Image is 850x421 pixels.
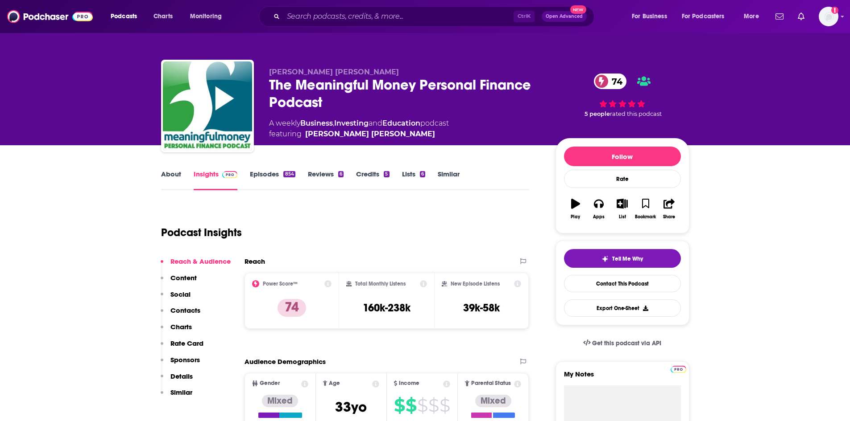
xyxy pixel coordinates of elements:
button: Social [161,290,191,307]
a: Education [382,119,420,127]
span: Charts [153,10,173,23]
span: More [744,10,759,23]
span: Age [329,380,340,386]
button: Sponsors [161,356,200,372]
p: Contacts [170,306,200,315]
span: For Business [632,10,667,23]
button: tell me why sparkleTell Me Why [564,249,681,268]
span: $ [394,398,405,413]
span: $ [417,398,427,413]
button: Similar [161,388,192,405]
p: 74 [278,299,306,317]
div: List [619,214,626,220]
button: Show profile menu [819,7,838,26]
p: Similar [170,388,192,396]
div: 854 [283,171,295,177]
p: Charts [170,323,192,331]
p: Sponsors [170,356,200,364]
a: Credits5 [356,170,389,190]
p: Rate Card [170,339,203,347]
button: Open AdvancedNew [542,11,587,22]
button: open menu [184,9,233,24]
button: Export One-Sheet [564,299,681,317]
span: New [570,5,586,14]
div: Apps [593,214,605,220]
span: Tell Me Why [612,255,643,262]
svg: Add a profile image [831,7,838,14]
button: List [610,193,634,225]
img: The Meaningful Money Personal Finance Podcast [163,61,252,151]
a: Episodes854 [250,170,295,190]
span: Gender [260,380,280,386]
img: Podchaser Pro [671,366,686,373]
input: Search podcasts, credits, & more... [283,9,514,24]
span: 5 people [585,110,610,117]
button: open menu [104,9,149,24]
span: 33 yo [335,398,367,416]
h3: 39k-58k [463,301,500,315]
div: Rate [564,170,681,188]
span: and [369,119,382,127]
div: 6 [420,171,425,177]
button: Reach & Audience [161,257,231,274]
a: Contact This Podcast [564,275,681,292]
a: Similar [438,170,460,190]
span: rated this podcast [610,110,662,117]
div: Play [571,214,580,220]
h2: Total Monthly Listens [355,281,406,287]
span: Get this podcast via API [592,339,661,347]
label: My Notes [564,370,681,385]
button: Rate Card [161,339,203,356]
span: $ [440,398,450,413]
a: Investing [334,119,369,127]
div: Bookmark [635,214,656,220]
button: Bookmark [634,193,657,225]
h2: Power Score™ [263,281,298,287]
h3: 160k-238k [363,301,410,315]
a: Business [300,119,333,127]
a: Show notifications dropdown [772,9,787,24]
button: Content [161,274,197,290]
span: Income [399,380,419,386]
img: User Profile [819,7,838,26]
button: open menu [676,9,738,24]
button: Apps [587,193,610,225]
a: Pro website [671,364,686,373]
a: Show notifications dropdown [794,9,808,24]
button: Follow [564,147,681,166]
p: Reach & Audience [170,257,231,266]
span: 74 [603,74,627,89]
p: Social [170,290,191,298]
h2: Audience Demographics [245,357,326,366]
img: Podchaser Pro [222,171,238,178]
span: $ [406,398,416,413]
a: About [161,170,181,190]
div: Share [663,214,675,220]
button: open menu [626,9,678,24]
span: [PERSON_NAME] [PERSON_NAME] [269,68,399,76]
h2: Reach [245,257,265,266]
span: Podcasts [111,10,137,23]
span: , [333,119,334,127]
a: Get this podcast via API [576,332,669,354]
div: Search podcasts, credits, & more... [267,6,603,27]
span: featuring [269,129,449,139]
button: Play [564,193,587,225]
img: tell me why sparkle [601,255,609,262]
span: Logged in as BrunswickDigital [819,7,838,26]
div: 74 5 peoplerated this podcast [556,68,689,123]
span: Ctrl K [514,11,535,22]
div: Mixed [475,395,511,407]
div: A weekly podcast [269,118,449,139]
a: Reviews6 [308,170,344,190]
a: Charts [148,9,178,24]
a: InsightsPodchaser Pro [194,170,238,190]
button: Share [657,193,680,225]
a: Lists6 [402,170,425,190]
button: Charts [161,323,192,339]
div: 5 [384,171,389,177]
button: Contacts [161,306,200,323]
span: Open Advanced [546,14,583,19]
img: Podchaser - Follow, Share and Rate Podcasts [7,8,93,25]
